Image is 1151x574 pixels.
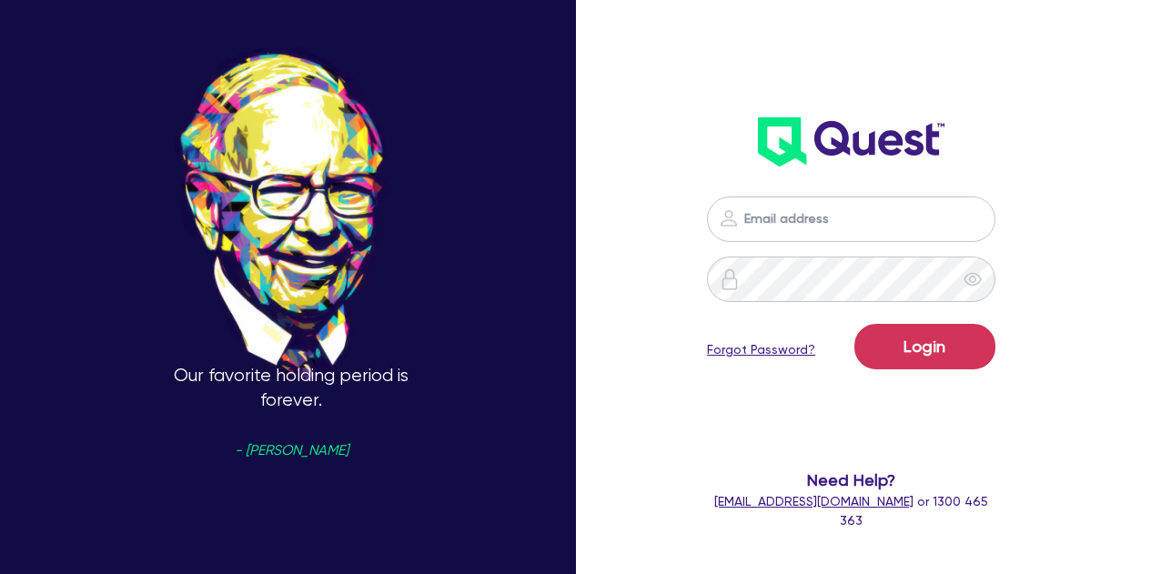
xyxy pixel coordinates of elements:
img: icon-password [718,207,740,229]
span: - [PERSON_NAME] [235,444,348,458]
a: [EMAIL_ADDRESS][DOMAIN_NAME] [714,494,914,509]
img: wH2k97JdezQIQAAAABJRU5ErkJggg== [758,117,944,166]
span: Need Help? [707,468,995,492]
img: icon-password [719,268,741,290]
span: eye [964,270,982,288]
button: Login [854,324,995,369]
a: Forgot Password? [707,340,815,359]
span: or 1300 465 363 [714,494,988,528]
input: Email address [707,196,995,242]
